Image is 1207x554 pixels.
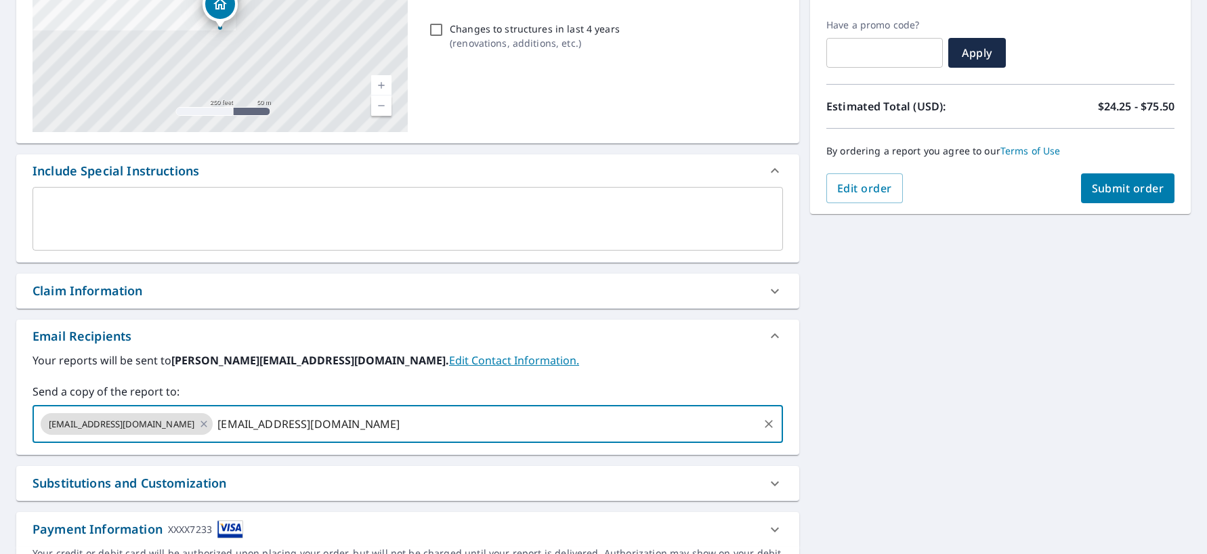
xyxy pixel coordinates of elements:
[16,154,799,187] div: Include Special Instructions
[826,173,903,203] button: Edit order
[41,413,213,435] div: [EMAIL_ADDRESS][DOMAIN_NAME]
[371,95,391,116] a: Current Level 17, Zoom Out
[826,98,1000,114] p: Estimated Total (USD):
[16,274,799,308] div: Claim Information
[217,520,243,538] img: cardImage
[1000,144,1061,157] a: Terms of Use
[16,466,799,500] div: Substitutions and Customization
[33,383,783,400] label: Send a copy of the report to:
[33,162,199,180] div: Include Special Instructions
[33,327,131,345] div: Email Recipients
[168,520,212,538] div: XXXX7233
[33,352,783,368] label: Your reports will be sent to
[759,414,778,433] button: Clear
[1098,98,1174,114] p: $24.25 - $75.50
[33,282,143,300] div: Claim Information
[33,474,227,492] div: Substitutions and Customization
[450,22,620,36] p: Changes to structures in last 4 years
[171,353,449,368] b: [PERSON_NAME][EMAIL_ADDRESS][DOMAIN_NAME].
[1092,181,1164,196] span: Submit order
[450,36,620,50] p: ( renovations, additions, etc. )
[16,512,799,547] div: Payment InformationXXXX7233cardImage
[1081,173,1175,203] button: Submit order
[33,520,243,538] div: Payment Information
[449,353,579,368] a: EditContactInfo
[959,45,995,60] span: Apply
[837,181,892,196] span: Edit order
[16,320,799,352] div: Email Recipients
[948,38,1006,68] button: Apply
[371,75,391,95] a: Current Level 17, Zoom In
[41,418,203,431] span: [EMAIL_ADDRESS][DOMAIN_NAME]
[826,145,1174,157] p: By ordering a report you agree to our
[826,19,943,31] label: Have a promo code?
